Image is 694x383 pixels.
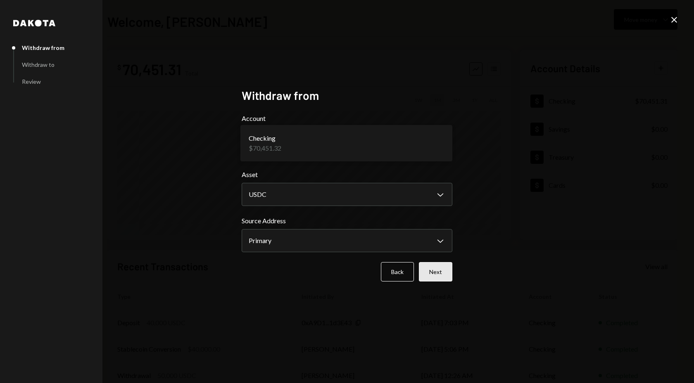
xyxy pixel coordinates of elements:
[381,262,414,281] button: Back
[22,78,41,85] div: Review
[242,113,452,123] label: Account
[419,262,452,281] button: Next
[242,170,452,180] label: Asset
[242,229,452,252] button: Source Address
[22,44,64,51] div: Withdraw from
[249,133,281,143] div: Checking
[242,183,452,206] button: Asset
[242,87,452,104] h2: Withdraw from
[22,61,55,68] div: Withdraw to
[242,216,452,226] label: Source Address
[249,143,281,153] div: $70,451.32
